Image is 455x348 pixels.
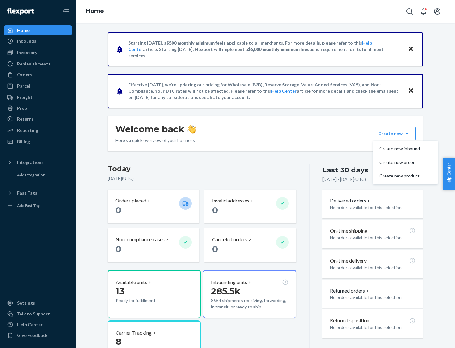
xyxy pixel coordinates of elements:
[379,160,420,165] span: Create new order
[379,146,420,151] span: Create new inbound
[431,5,444,18] button: Open account menu
[212,205,218,215] span: 0
[108,164,296,174] h3: Today
[417,5,430,18] button: Open notifications
[17,321,43,328] div: Help Center
[4,320,72,330] a: Help Center
[330,197,371,204] button: Delivered orders
[116,329,152,337] p: Carrier Tracking
[59,5,72,18] button: Close Navigation
[115,205,121,215] span: 0
[128,82,402,101] p: Effective [DATE], we're updating our pricing for Wholesale (B2B), Reserve Storage, Value-Added Se...
[374,142,436,156] button: Create new inbound
[108,228,199,262] button: Non-compliance cases 0
[4,36,72,46] a: Inbounds
[407,45,415,54] button: Close
[108,175,296,182] p: [DATE] ( UTC )
[17,172,45,177] div: Add Integration
[17,203,40,208] div: Add Fast Tag
[212,244,218,254] span: 0
[330,264,416,271] p: No orders available for this selection
[330,287,370,295] button: Returned orders
[211,279,247,286] p: Inbounding units
[330,227,367,234] p: On-time shipping
[17,332,48,339] div: Give Feedback
[330,257,367,264] p: On-time delivery
[4,330,72,340] button: Give Feedback
[116,336,121,347] span: 8
[4,47,72,58] a: Inventory
[115,137,196,144] p: Here’s a quick overview of your business
[116,297,174,304] p: Ready for fulfillment
[204,228,296,262] button: Canceled orders 0
[17,311,50,317] div: Talk to Support
[17,94,33,101] div: Freight
[330,234,416,241] p: No orders available for this selection
[115,236,165,243] p: Non-compliance cases
[86,8,104,15] a: Home
[167,40,222,46] span: $500 monthly minimum fee
[17,38,36,44] div: Inbounds
[17,139,30,145] div: Billing
[115,197,146,204] p: Orders placed
[271,88,297,94] a: Help Center
[115,244,121,254] span: 0
[407,86,415,96] button: Close
[330,294,416,301] p: No orders available for this selection
[4,201,72,211] a: Add Fast Tag
[128,40,402,59] p: Starting [DATE], a is applicable to all merchants. For more details, please refer to this article...
[211,286,240,296] span: 285.5k
[17,127,38,134] div: Reporting
[374,169,436,183] button: Create new product
[330,204,416,211] p: No orders available for this selection
[4,81,72,91] a: Parcel
[212,236,247,243] p: Canceled orders
[17,190,37,196] div: Fast Tags
[379,174,420,178] span: Create new product
[4,25,72,35] a: Home
[4,137,72,147] a: Billing
[204,190,296,223] button: Invalid addresses 0
[116,286,124,296] span: 13
[4,157,72,167] button: Integrations
[203,270,296,318] button: Inbounding units285.5k8554 shipments receiving, forwarding, in transit, or ready to ship
[108,270,201,318] button: Available units13Ready for fulfillment
[17,116,34,122] div: Returns
[322,165,368,175] div: Last 30 days
[17,61,51,67] div: Replenishments
[4,298,72,308] a: Settings
[374,156,436,169] button: Create new order
[17,71,32,78] div: Orders
[4,103,72,113] a: Prep
[330,324,416,331] p: No orders available for this selection
[116,279,147,286] p: Available units
[403,5,416,18] button: Open Search Box
[17,159,44,165] div: Integrations
[17,105,27,111] div: Prep
[248,47,307,52] span: $5,000 monthly minimum fee
[212,197,249,204] p: Invalid addresses
[373,127,416,140] button: Create newCreate new inboundCreate new orderCreate new product
[4,59,72,69] a: Replenishments
[322,176,366,183] p: [DATE] - [DATE] ( UTC )
[4,114,72,124] a: Returns
[115,123,196,135] h1: Welcome back
[211,297,288,310] p: 8554 shipments receiving, forwarding, in transit, or ready to ship
[108,190,199,223] button: Orders placed 0
[17,83,30,89] div: Parcel
[187,125,196,134] img: hand-wave emoji
[81,2,109,21] ol: breadcrumbs
[443,158,455,190] button: Help Center
[4,125,72,135] a: Reporting
[4,170,72,180] a: Add Integration
[17,300,35,306] div: Settings
[7,8,34,15] img: Flexport logo
[330,317,369,324] p: Return disposition
[4,309,72,319] a: Talk to Support
[17,49,37,56] div: Inventory
[4,70,72,80] a: Orders
[4,188,72,198] button: Fast Tags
